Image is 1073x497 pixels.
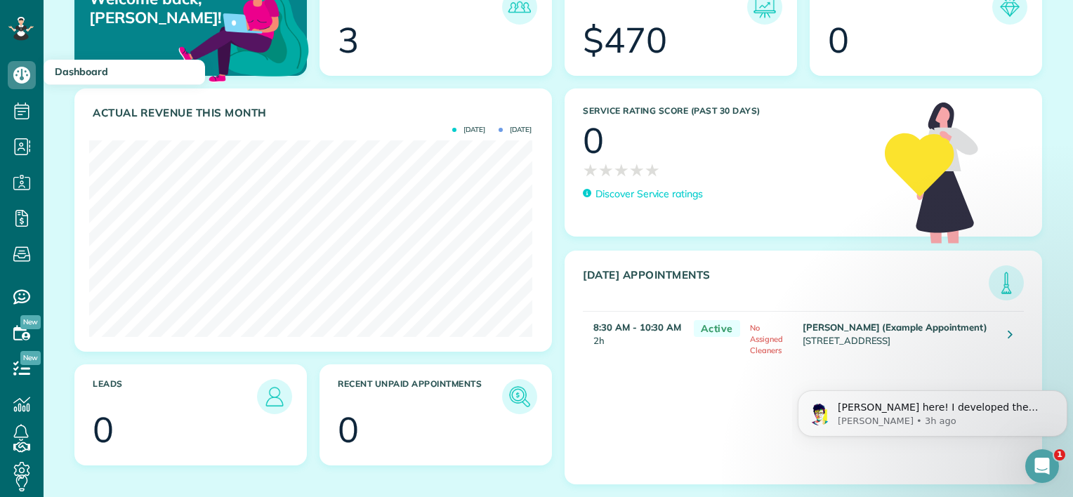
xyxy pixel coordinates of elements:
strong: [PERSON_NAME] (Example Appointment) [803,322,987,333]
td: [STREET_ADDRESS] [799,311,997,362]
span: ★ [645,158,660,183]
div: 0 [93,412,114,447]
iframe: Intercom notifications message [792,361,1073,459]
img: icon_leads-1bed01f49abd5b7fead27621c3d59655bb73ed531f8eeb49469d10e621d6b896.png [261,383,289,411]
span: New [20,351,41,365]
strong: 8:30 AM - 10:30 AM [593,322,681,333]
iframe: Intercom live chat [1025,449,1059,483]
span: ★ [598,158,614,183]
span: 1 [1054,449,1065,460]
span: No Assigned Cleaners [750,323,783,355]
span: [DATE] [452,126,485,133]
div: 3 [338,22,359,58]
span: ★ [583,158,598,183]
div: 0 [583,123,604,158]
h3: Service Rating score (past 30 days) [583,106,871,116]
h3: Actual Revenue this month [93,107,537,119]
h3: Recent unpaid appointments [338,379,502,414]
span: [DATE] [499,126,532,133]
div: 0 [338,412,359,447]
h3: [DATE] Appointments [583,269,989,300]
span: Active [694,320,740,338]
td: 2h [583,311,687,362]
img: icon_unpaid_appointments-47b8ce3997adf2238b356f14209ab4cced10bd1f174958f3ca8f1d0dd7fffeee.png [506,383,534,411]
h3: Leads [93,379,257,414]
span: ★ [614,158,629,183]
span: New [20,315,41,329]
span: ★ [629,158,645,183]
span: Dashboard [55,65,108,78]
p: Discover Service ratings [595,187,703,201]
a: Discover Service ratings [583,187,703,201]
img: icon_todays_appointments-901f7ab196bb0bea1936b74009e4eb5ffbc2d2711fa7634e0d609ed5ef32b18b.png [992,269,1020,297]
div: 0 [828,22,849,58]
div: $470 [583,22,667,58]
